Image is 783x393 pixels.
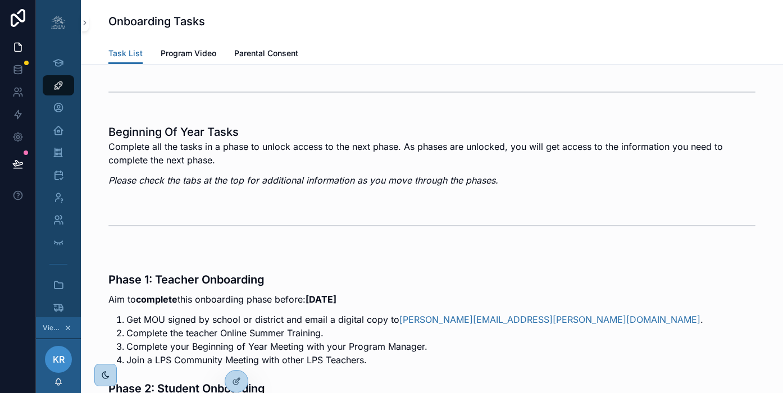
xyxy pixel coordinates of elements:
strong: [DATE] [306,294,336,305]
strong: complete [136,294,177,305]
em: Please check the tabs at the top for additional information as you move through the phases. [108,175,498,186]
li: Complete the teacher Online Summer Training. [126,326,755,340]
a: [PERSON_NAME][EMAIL_ADDRESS][PERSON_NAME][DOMAIN_NAME] [399,314,700,325]
img: App logo [49,13,67,31]
a: Program Video [161,43,216,66]
span: Parental Consent [234,48,298,59]
span: KR [53,353,65,366]
p: Aim to this onboarding phase before: [108,293,755,306]
li: Get MOU signed by school or district and email a digital copy to . [126,313,755,326]
h3: Phase 1: Teacher Onboarding [108,271,755,288]
span: Task List [108,48,143,59]
a: Task List [108,43,143,65]
span: Viewing as [PERSON_NAME] [43,323,62,332]
a: Parental Consent [234,43,298,66]
li: Complete your Beginning of Year Meeting with your Program Manager. [126,340,755,353]
li: Join a LPS Community Meeting with other LPS Teachers. [126,353,755,367]
div: scrollable content [36,45,81,317]
h1: Onboarding Tasks [108,13,205,29]
p: Complete all the tasks in a phase to unlock access to the next phase. As phases are unlocked, you... [108,140,755,167]
h1: Beginning Of Year Tasks [108,124,755,140]
span: Program Video [161,48,216,59]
